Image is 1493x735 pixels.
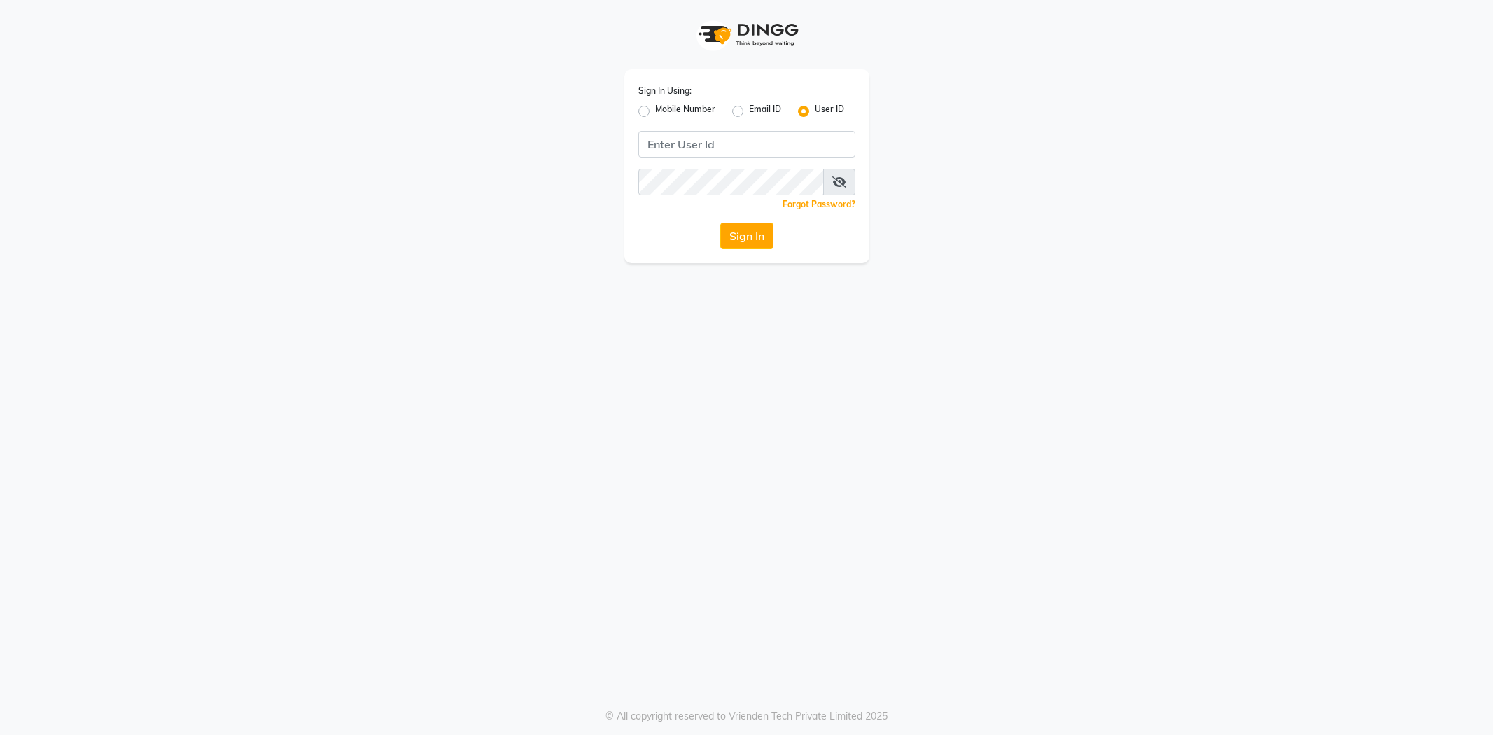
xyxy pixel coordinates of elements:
label: Sign In Using: [638,85,692,97]
input: Username [638,169,824,195]
label: Email ID [749,103,781,120]
a: Forgot Password? [783,199,855,209]
img: logo1.svg [691,14,803,55]
button: Sign In [720,223,773,249]
label: Mobile Number [655,103,715,120]
input: Username [638,131,855,157]
label: User ID [815,103,844,120]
